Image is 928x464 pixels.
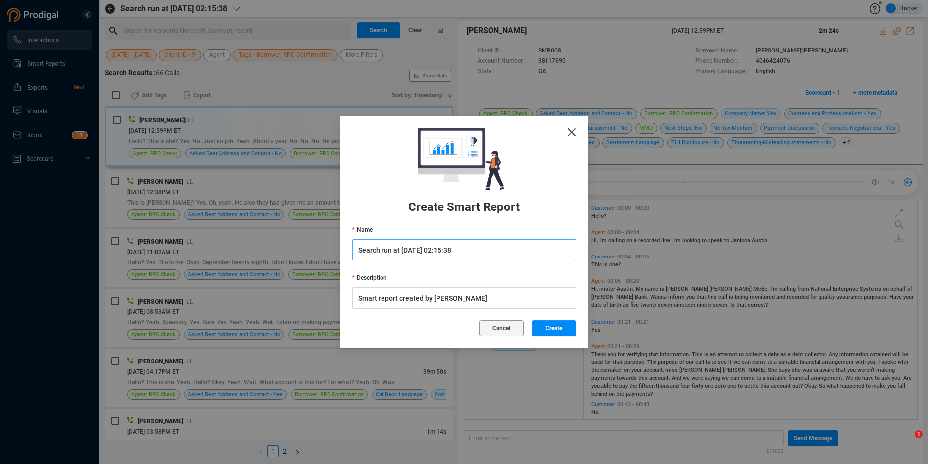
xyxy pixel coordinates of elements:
button: Cancel [479,320,524,336]
label: Description [352,273,576,283]
button: Close [555,116,588,149]
label: Name [352,225,576,235]
span: 1 [915,430,923,438]
input: Name [352,239,576,260]
iframe: Intercom live chat [894,430,918,454]
input: Description [352,287,576,309]
span: Create [546,320,562,336]
button: Create [532,320,576,336]
span: Cancel [492,320,510,336]
span: Create Smart Report [352,198,576,217]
